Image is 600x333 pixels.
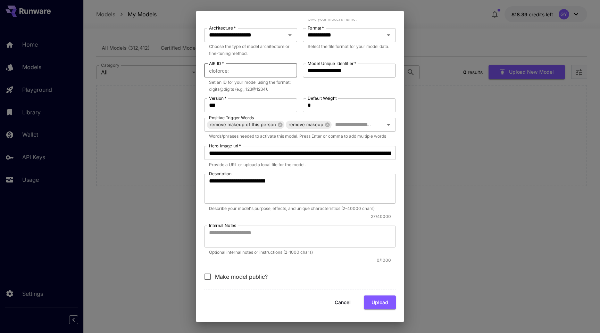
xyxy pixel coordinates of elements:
button: Open [384,30,393,40]
label: Internal Notes [209,222,236,228]
p: Optional internal notes or instructions (2-1000 chars) [209,249,391,256]
label: Format [308,25,324,31]
label: Model Unique Identifier [308,60,356,66]
button: Open [384,120,393,130]
button: Cancel [327,295,358,310]
label: Default Weight [308,95,336,101]
label: Version [209,95,226,101]
button: Open [285,30,295,40]
p: Words/phrases needed to activate this model. Press Enter or comma to add multiple words [209,133,391,140]
label: AIR ID [209,60,224,66]
label: Positive Trigger Words [209,115,254,121]
label: Description [209,171,232,177]
span: remove makeup [286,121,326,129]
div: remove makeup [286,121,332,129]
p: Set an ID for your model using the format: digits@digits (e.g., 123@1234). [209,79,292,93]
p: Select the file format for your model data. [308,43,391,50]
span: Make model public? [215,273,268,281]
p: Describe your model's purpose, effects, and unique characteristics (2-40000 chars) [209,205,391,212]
span: remove makeup of this person [207,121,279,129]
p: Provide a URL or upload a local file for the model. [209,161,391,168]
button: Upload [364,295,396,310]
label: Hero image url [209,143,241,149]
p: Choose the type of model architecture or fine-tuning method. [209,43,292,57]
div: remove makeup of this person [207,121,284,129]
span: cloforce : [209,67,229,75]
p: 27 / 40000 [204,213,391,220]
p: 0 / 1000 [204,257,391,264]
label: Architecture [209,25,236,31]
